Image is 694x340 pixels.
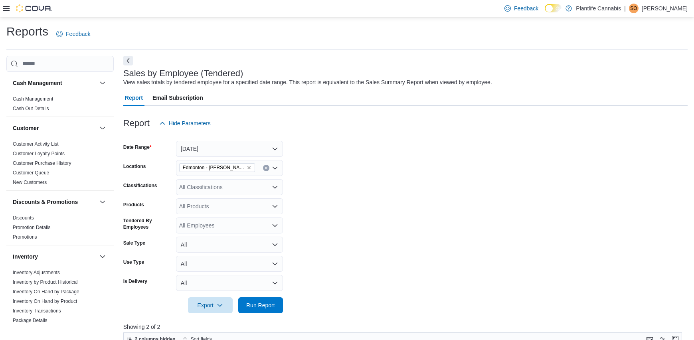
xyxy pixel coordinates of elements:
[642,4,688,13] p: [PERSON_NAME]
[629,4,639,13] div: Shaylene Orbeck
[6,213,114,245] div: Discounts & Promotions
[630,4,637,13] span: SO
[13,318,47,323] a: Package Details
[501,0,542,16] a: Feedback
[98,252,107,261] button: Inventory
[263,165,269,171] button: Clear input
[183,164,245,172] span: Edmonton - [PERSON_NAME]
[13,179,47,186] span: New Customers
[188,297,233,313] button: Export
[13,234,37,240] a: Promotions
[156,115,214,131] button: Hide Parameters
[13,279,78,285] a: Inventory by Product Historical
[123,182,157,189] label: Classifications
[13,124,39,132] h3: Customer
[123,323,688,331] p: Showing 2 of 2
[13,151,65,156] a: Customer Loyalty Points
[272,184,278,190] button: Open list of options
[514,4,538,12] span: Feedback
[98,123,107,133] button: Customer
[272,203,278,210] button: Open list of options
[98,197,107,207] button: Discounts & Promotions
[272,165,278,171] button: Open list of options
[193,297,228,313] span: Export
[13,224,51,231] span: Promotion Details
[176,237,283,253] button: All
[13,170,49,176] a: Customer Queue
[98,78,107,88] button: Cash Management
[13,150,65,157] span: Customer Loyalty Points
[13,270,60,275] a: Inventory Adjustments
[123,202,144,208] label: Products
[13,253,38,261] h3: Inventory
[123,69,243,78] h3: Sales by Employee (Tendered)
[152,90,203,106] span: Email Subscription
[13,317,47,324] span: Package Details
[123,119,150,128] h3: Report
[13,198,78,206] h3: Discounts & Promotions
[13,298,77,304] span: Inventory On Hand by Product
[123,240,145,246] label: Sale Type
[176,141,283,157] button: [DATE]
[13,105,49,112] span: Cash Out Details
[576,4,621,13] p: Plantlife Cannabis
[545,4,562,12] input: Dark Mode
[123,56,133,65] button: Next
[6,24,48,40] h1: Reports
[272,222,278,229] button: Open list of options
[6,139,114,190] div: Customer
[6,94,114,117] div: Cash Management
[13,96,53,102] a: Cash Management
[13,79,96,87] button: Cash Management
[16,4,52,12] img: Cova
[123,163,146,170] label: Locations
[13,308,61,314] a: Inventory Transactions
[624,4,626,13] p: |
[13,180,47,185] a: New Customers
[13,215,34,221] a: Discounts
[238,297,283,313] button: Run Report
[123,278,147,285] label: Is Delivery
[66,30,90,38] span: Feedback
[246,301,275,309] span: Run Report
[13,253,96,261] button: Inventory
[13,160,71,166] a: Customer Purchase History
[13,198,96,206] button: Discounts & Promotions
[13,79,62,87] h3: Cash Management
[169,119,211,127] span: Hide Parameters
[176,275,283,291] button: All
[247,165,251,170] button: Remove Edmonton - Terra Losa from selection in this group
[13,106,49,111] a: Cash Out Details
[13,269,60,276] span: Inventory Adjustments
[123,144,152,150] label: Date Range
[13,225,51,230] a: Promotion Details
[179,163,255,172] span: Edmonton - Terra Losa
[13,141,59,147] a: Customer Activity List
[125,90,143,106] span: Report
[123,217,173,230] label: Tendered By Employees
[176,256,283,272] button: All
[13,124,96,132] button: Customer
[13,289,79,295] a: Inventory On Hand by Package
[123,78,492,87] div: View sales totals by tendered employee for a specified date range. This report is equivalent to t...
[13,298,77,304] a: Inventory On Hand by Product
[53,26,93,42] a: Feedback
[123,259,144,265] label: Use Type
